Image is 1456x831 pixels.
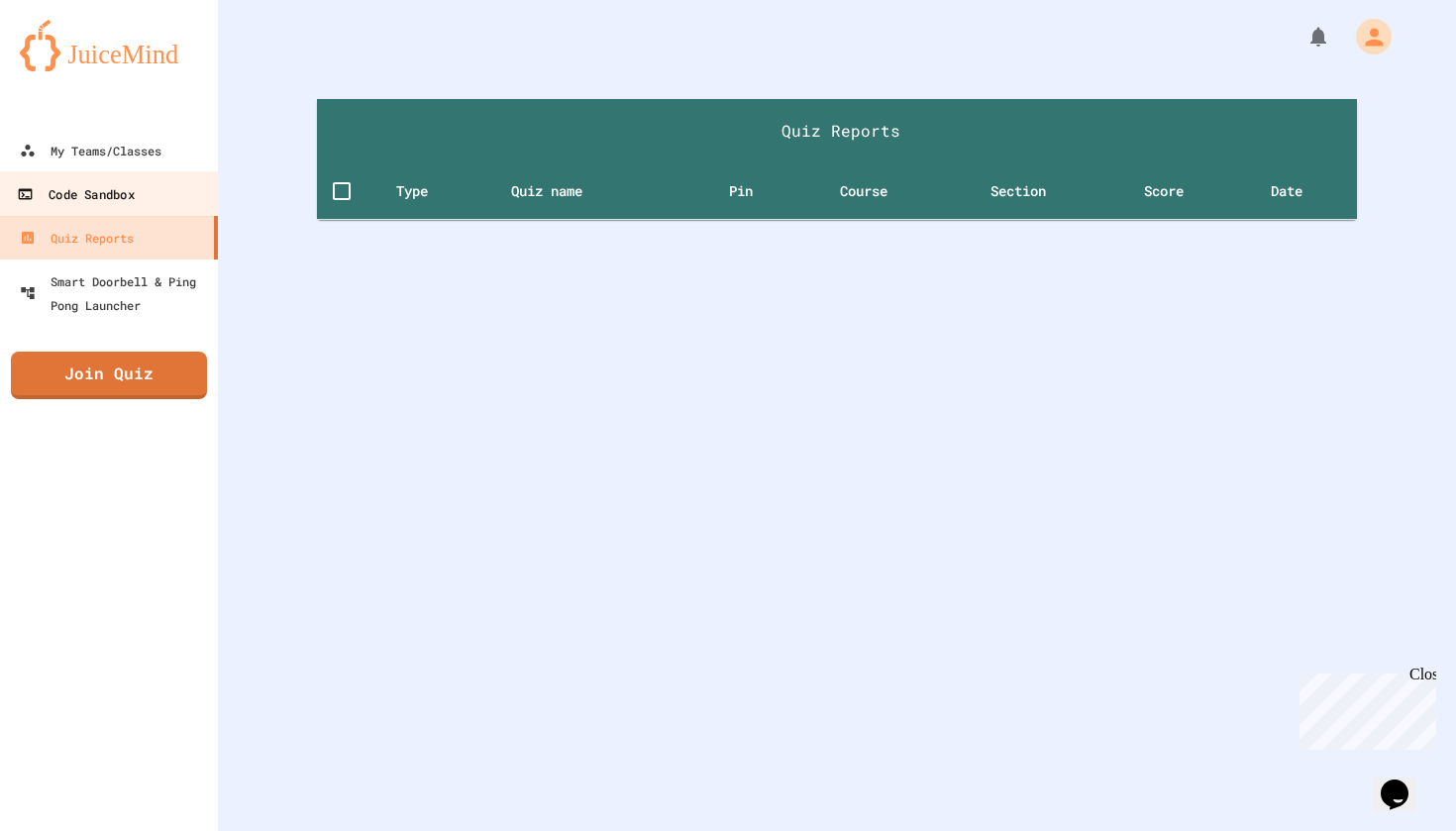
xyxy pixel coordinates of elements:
span: Section [990,179,1072,203]
div: My Account [1335,14,1397,59]
span: Quiz name [511,179,608,203]
div: Quiz Reports [20,226,134,250]
span: Course [840,179,913,203]
iframe: chat widget [1373,752,1436,811]
div: Smart Doorbell & Ping Pong Launcher [20,269,210,317]
div: My Teams/Classes [20,139,161,162]
span: Date [1271,179,1328,203]
div: Code Sandbox [17,182,134,207]
span: Pin [729,179,779,203]
iframe: chat widget [1292,666,1436,750]
h1: Quiz Reports [333,119,1349,143]
img: logo-orange.svg [20,20,198,71]
div: Chat with us now!Close [8,8,137,126]
span: Type [396,179,454,203]
a: Join Quiz [11,352,207,399]
span: Score [1144,179,1209,203]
